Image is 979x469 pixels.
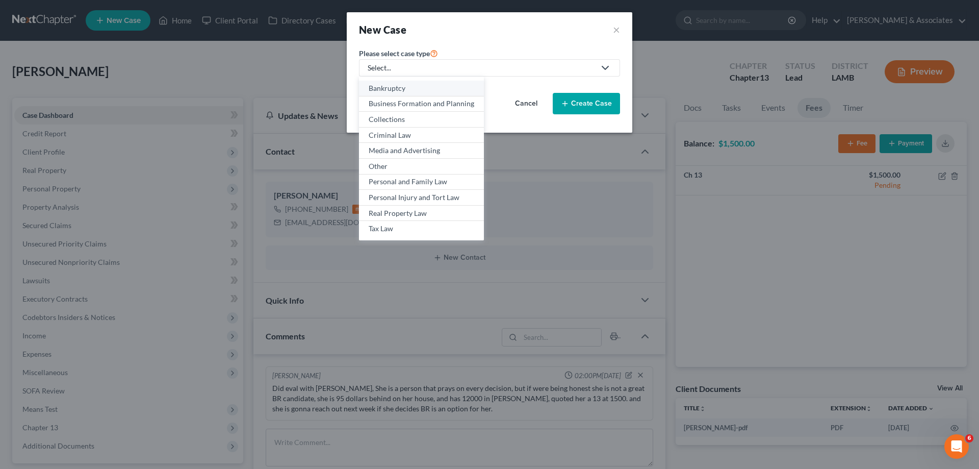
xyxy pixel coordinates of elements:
button: Cancel [504,93,549,114]
span: Please select case type [359,49,430,58]
div: Personal Injury and Tort Law [369,192,474,203]
div: Collections [369,114,474,125]
div: Personal and Family Law [369,177,474,187]
button: × [613,22,620,37]
a: Business Formation and Planning [359,96,484,112]
a: Tax Law [359,221,484,236]
span: 6 [965,434,973,442]
a: Criminal Law [359,128,484,143]
div: Tax Law [369,224,474,234]
a: Media and Advertising [359,143,484,159]
div: Select... [368,63,595,73]
div: Media and Advertising [369,145,474,156]
div: Criminal Law [369,130,474,140]
a: Real Property Law [359,206,484,221]
a: Personal and Family Law [359,175,484,190]
a: Bankruptcy [359,81,484,96]
strong: New Case [359,23,406,36]
a: Collections [359,112,484,128]
a: Other [359,159,484,175]
div: Business Formation and Planning [369,98,474,109]
iframe: Intercom live chat [944,434,969,459]
button: Create Case [553,93,620,114]
a: Personal Injury and Tort Law [359,190,484,206]
div: Other [369,161,474,171]
div: Bankruptcy [369,83,474,93]
div: Real Property Law [369,208,474,218]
